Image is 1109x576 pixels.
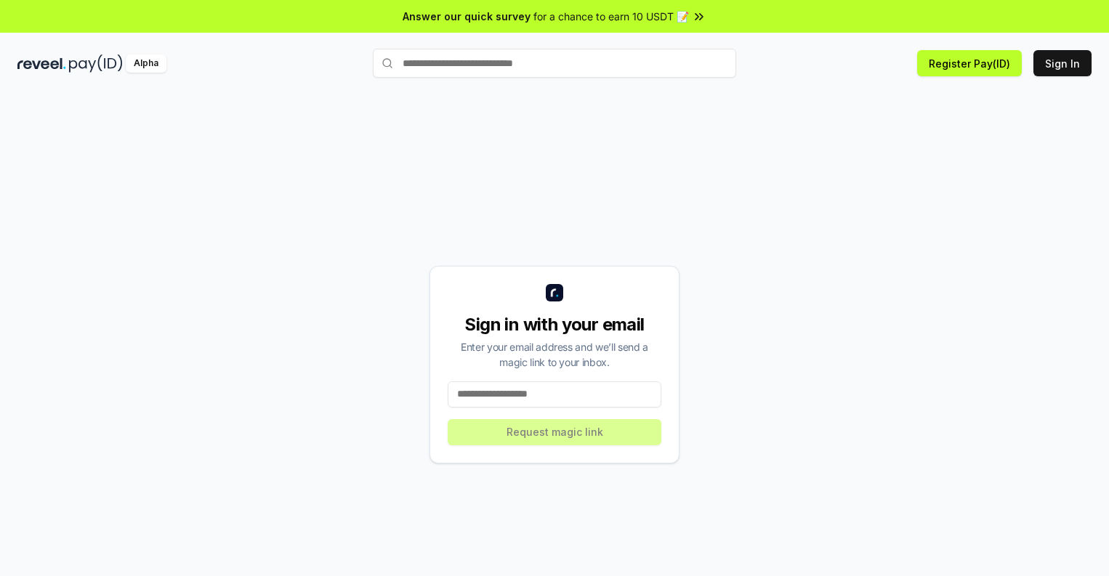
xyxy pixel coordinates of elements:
button: Register Pay(ID) [917,50,1022,76]
img: reveel_dark [17,54,66,73]
div: Enter your email address and we’ll send a magic link to your inbox. [448,339,661,370]
div: Sign in with your email [448,313,661,336]
img: logo_small [546,284,563,301]
button: Sign In [1033,50,1092,76]
img: pay_id [69,54,123,73]
span: for a chance to earn 10 USDT 📝 [533,9,689,24]
div: Alpha [126,54,166,73]
span: Answer our quick survey [403,9,531,24]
